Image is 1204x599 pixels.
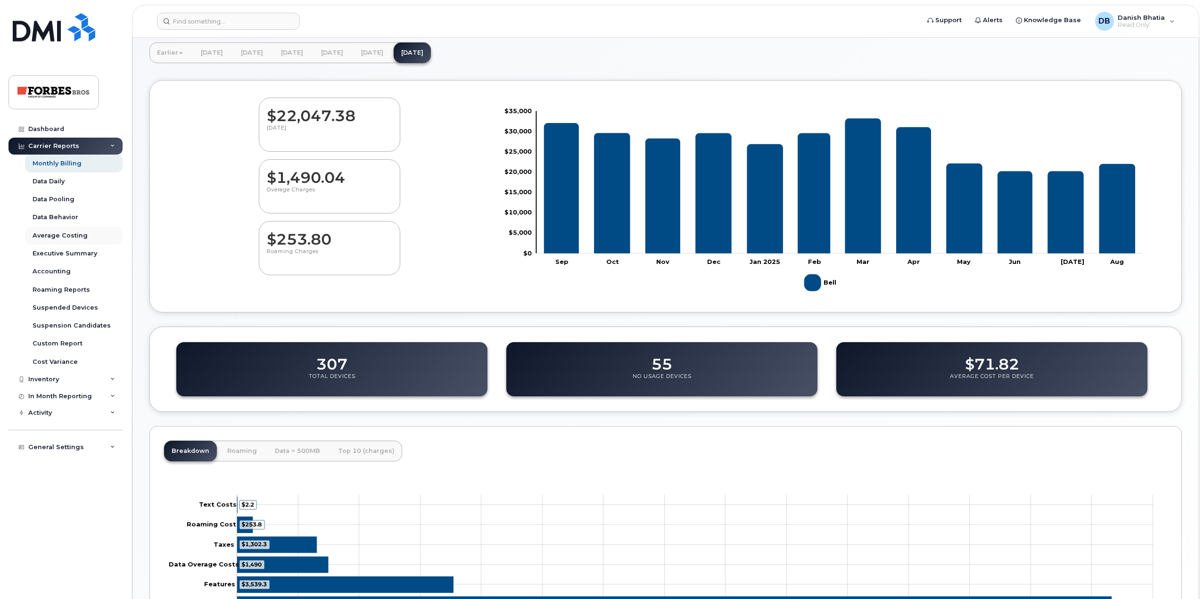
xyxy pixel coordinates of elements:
[316,346,347,373] dd: 307
[157,13,300,30] input: Find something...
[220,441,264,461] a: Roaming
[633,373,692,390] p: No Usage Devices
[857,257,869,265] tspan: Mar
[241,520,262,527] tspan: $253.8
[273,42,311,63] a: [DATE]
[968,11,1009,30] a: Alerts
[241,580,267,587] tspan: $3,539.3
[187,520,236,528] tspan: Roaming Cost
[1089,12,1181,31] div: Danish Bhatia
[935,16,962,25] span: Support
[804,271,839,295] g: Legend
[804,271,839,295] g: Bell
[267,222,392,248] dd: $253.80
[267,248,392,265] p: Roaming Charges
[267,124,392,141] p: [DATE]
[544,118,1136,254] g: Bell
[1118,21,1165,29] span: Read Only
[983,16,1003,25] span: Alerts
[267,186,392,203] p: Overage Charges
[606,257,619,265] tspan: Oct
[241,501,254,508] tspan: $2.2
[164,441,217,461] a: Breakdown
[504,168,532,175] tspan: $20,000
[523,249,532,256] tspan: $0
[1061,257,1084,265] tspan: [DATE]
[199,500,237,508] tspan: Text Costs
[656,257,669,265] tspan: Nov
[267,98,392,124] dd: $22,047.38
[1024,16,1081,25] span: Knowledge Base
[193,42,231,63] a: [DATE]
[957,257,971,265] tspan: May
[808,257,821,265] tspan: Feb
[241,541,267,548] tspan: $1,302.3
[204,580,235,588] tspan: Features
[330,441,402,461] a: Top 10 (charges)
[555,257,569,265] tspan: Sep
[1098,16,1110,27] span: DB
[504,127,532,134] tspan: $30,000
[394,42,431,63] a: [DATE]
[504,147,532,155] tspan: $25,000
[241,560,262,567] tspan: $1,490
[149,42,190,63] a: Earlier
[504,208,532,216] tspan: $10,000
[509,229,532,236] tspan: $5,000
[1118,14,1165,21] span: Danish Bhatia
[504,107,1143,295] g: Chart
[1009,257,1021,265] tspan: Jun
[214,540,234,548] tspan: Taxes
[750,257,780,265] tspan: Jan 2025
[921,11,968,30] a: Support
[950,373,1034,390] p: Average Cost Per Device
[651,346,672,373] dd: 55
[267,441,328,461] a: Data > 500MB
[504,107,532,114] tspan: $35,000
[707,257,721,265] tspan: Dec
[354,42,391,63] a: [DATE]
[1110,257,1124,265] tspan: Aug
[1009,11,1088,30] a: Knowledge Base
[313,42,351,63] a: [DATE]
[965,346,1019,373] dd: $71.82
[907,257,920,265] tspan: Apr
[504,188,532,196] tspan: $15,000
[233,42,271,63] a: [DATE]
[309,373,355,390] p: Total Devices
[169,560,239,567] tspan: Data Overage Costs
[267,160,392,186] dd: $1,490.04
